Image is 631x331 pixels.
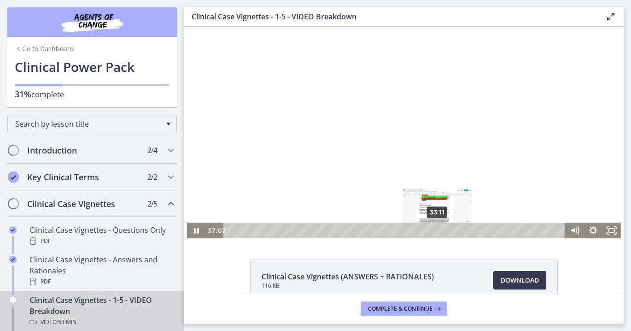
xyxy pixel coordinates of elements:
[27,198,140,209] h2: Clinical Case Vignettes
[29,276,173,287] div: PDF
[368,305,432,313] span: Complete & continue
[262,271,434,282] span: Clinical Case Vignettes (ANSWERS + RATIONALES)
[15,89,169,100] p: complete
[501,275,539,286] span: Download
[9,226,17,234] i: Completed
[184,27,624,238] iframe: Video Lesson
[29,295,173,328] div: Clinical Case Vignettes - 1-5 - VIDEO Breakdown
[418,196,437,212] button: Fullscreen
[400,196,418,212] button: Show settings menu
[27,171,140,183] h2: Key Clinical Terms
[147,145,157,156] span: 2 / 4
[37,11,147,33] img: Agents of Change Social Work Test Prep
[29,254,173,287] div: Clinical Case Vignettes - Answers and Rationales
[15,57,169,77] h1: Clinical Power Pack
[9,256,17,263] i: Completed
[15,89,31,100] span: 31%
[29,225,173,247] div: Clinical Case Vignettes - Questions Only
[8,171,19,183] i: Completed
[29,236,173,247] div: PDF
[15,44,74,53] a: Go to Dashboard
[147,198,157,209] span: 2 / 5
[361,301,447,316] button: Complete & continue
[27,145,140,156] h2: Introduction
[192,11,590,22] h3: Clinical Case Vignettes - 1-5 - VIDEO Breakdown
[262,282,434,290] span: 116 KB
[15,119,162,129] span: Search by lesson title
[381,196,400,212] button: Mute
[147,171,157,183] span: 2 / 2
[7,115,177,133] div: Search by lesson title
[29,317,173,328] div: Video
[57,317,76,328] span: · 53 min
[493,271,546,290] a: Download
